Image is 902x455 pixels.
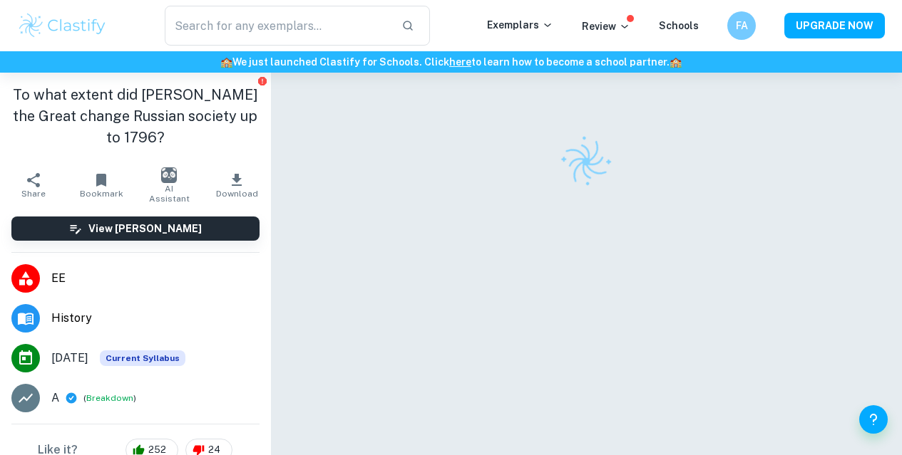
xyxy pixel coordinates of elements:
[220,56,232,68] span: 🏫
[449,56,471,68] a: here
[582,19,630,34] p: Review
[100,350,185,366] div: This exemplar is based on the current syllabus. Feel free to refer to it for inspiration/ideas wh...
[659,20,699,31] a: Schools
[86,392,133,404] button: Breakdown
[88,221,202,236] h6: View [PERSON_NAME]
[80,189,123,199] span: Bookmark
[216,189,258,199] span: Download
[11,84,260,148] h1: To what extent did [PERSON_NAME] the Great change Russian society up to 1796?
[135,165,203,205] button: AI Assistant
[100,350,185,366] span: Current Syllabus
[21,189,46,199] span: Share
[734,18,750,33] h6: FA
[68,165,135,205] button: Bookmark
[727,11,756,40] button: FA
[51,350,88,367] span: [DATE]
[161,167,177,183] img: AI Assistant
[551,127,622,197] img: Clastify logo
[17,11,108,40] img: Clastify logo
[3,54,899,70] h6: We just launched Clastify for Schools. Click to learn how to become a school partner.
[51,389,59,407] p: A
[11,216,260,241] button: View [PERSON_NAME]
[784,13,885,38] button: UPGRADE NOW
[257,75,268,86] button: Report issue
[144,184,195,204] span: AI Assistant
[51,310,260,327] span: History
[165,6,390,46] input: Search for any exemplars...
[203,165,271,205] button: Download
[859,405,888,434] button: Help and Feedback
[83,392,136,405] span: ( )
[51,270,260,287] span: EE
[487,17,553,33] p: Exemplars
[670,56,682,68] span: 🏫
